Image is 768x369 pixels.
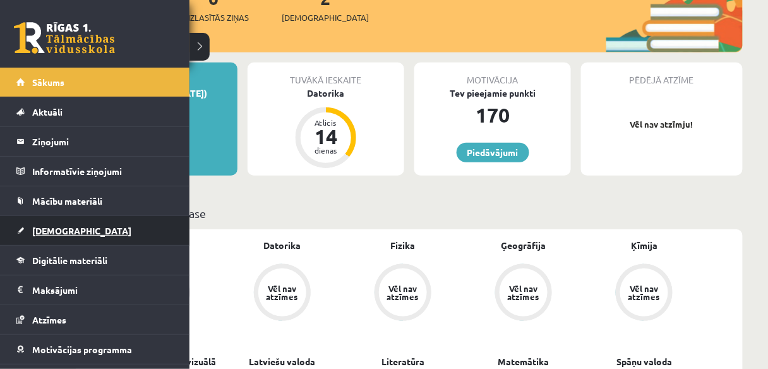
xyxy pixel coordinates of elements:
[263,239,301,252] a: Datorika
[16,275,174,305] a: Maksājumi
[342,264,463,324] a: Vēl nav atzīmes
[627,284,662,301] div: Vēl nav atzīmes
[16,127,174,156] a: Ziņojumi
[265,284,300,301] div: Vēl nav atzīmes
[584,264,705,324] a: Vēl nav atzīmes
[414,87,571,100] div: Tev pieejamie punkti
[307,119,345,126] div: Atlicis
[16,186,174,215] a: Mācību materiāli
[506,284,541,301] div: Vēl nav atzīmes
[390,239,415,252] a: Fizika
[32,157,174,186] legend: Informatīvie ziņojumi
[32,76,64,88] span: Sākums
[178,11,249,24] span: Neizlasītās ziņas
[249,355,315,368] a: Latviešu valoda
[16,68,174,97] a: Sākums
[32,106,63,118] span: Aktuāli
[14,22,115,54] a: Rīgas 1. Tālmācības vidusskola
[464,264,584,324] a: Vēl nav atzīmes
[32,255,107,266] span: Digitālie materiāli
[222,264,342,324] a: Vēl nav atzīmes
[282,11,369,24] span: [DEMOGRAPHIC_DATA]
[385,284,421,301] div: Vēl nav atzīmes
[16,216,174,245] a: [DEMOGRAPHIC_DATA]
[248,87,404,100] div: Datorika
[414,63,571,87] div: Motivācija
[32,344,132,355] span: Motivācijas programma
[32,127,174,156] legend: Ziņojumi
[616,355,672,368] a: Spāņu valoda
[631,239,657,252] a: Ķīmija
[457,143,529,162] a: Piedāvājumi
[498,355,549,368] a: Matemātika
[501,239,546,252] a: Ģeogrāfija
[32,314,66,325] span: Atzīmes
[16,335,174,364] a: Motivācijas programma
[16,97,174,126] a: Aktuāli
[32,225,131,236] span: [DEMOGRAPHIC_DATA]
[307,126,345,147] div: 14
[581,63,743,87] div: Pēdējā atzīme
[248,63,404,87] div: Tuvākā ieskaite
[381,355,424,368] a: Literatūra
[16,305,174,334] a: Atzīmes
[32,195,102,207] span: Mācību materiāli
[81,205,738,222] p: Mācību plāns 10.a2 klase
[16,157,174,186] a: Informatīvie ziņojumi
[587,118,736,131] p: Vēl nav atzīmju!
[414,100,571,130] div: 170
[248,87,404,170] a: Datorika Atlicis 14 dienas
[307,147,345,154] div: dienas
[16,246,174,275] a: Digitālie materiāli
[32,275,174,305] legend: Maksājumi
